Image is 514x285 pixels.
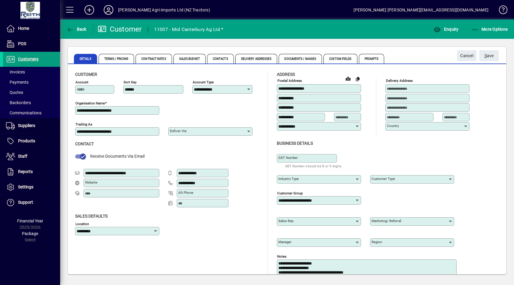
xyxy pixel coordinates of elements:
[18,138,35,143] span: Products
[75,72,97,77] span: Customer
[372,177,395,181] mat-label: Customer type
[432,24,460,35] button: Enquiry
[3,87,60,98] a: Quotes
[323,54,357,64] span: Custom Fields
[75,122,92,126] mat-label: Trading as
[279,54,322,64] span: Documents / Images
[18,200,33,205] span: Support
[99,5,118,15] button: Profile
[18,26,29,31] span: Home
[359,54,384,64] span: Prompts
[207,54,234,64] span: Contacts
[136,54,172,64] span: Contract Rates
[193,80,214,84] mat-label: Account Type
[3,98,60,108] a: Backorders
[118,5,210,15] div: [PERSON_NAME] Agri-Imports Ltd (NZ Tractors)
[277,141,313,146] span: Business details
[285,163,342,169] mat-hint: GST Number should be 8 or 9 digits
[22,231,38,236] span: Package
[3,108,60,118] a: Communications
[99,54,134,64] span: Terms / Pricing
[18,123,35,128] span: Suppliers
[65,24,88,35] button: Back
[3,77,60,87] a: Payments
[3,118,60,133] a: Suppliers
[6,70,25,74] span: Invoices
[479,50,499,61] button: Save
[3,164,60,179] a: Reports
[75,214,108,218] span: Sales defaults
[18,169,33,174] span: Reports
[494,1,506,21] a: Knowledge Base
[74,54,97,64] span: Details
[6,80,29,85] span: Payments
[85,180,97,184] mat-label: Website
[80,5,99,15] button: Add
[372,240,382,244] mat-label: Region
[60,24,93,35] app-page-header-button: Back
[98,24,142,34] div: Customer
[75,80,88,84] mat-label: Account
[18,57,38,61] span: Customers
[353,5,488,15] div: [PERSON_NAME] [PERSON_NAME][EMAIL_ADDRESS][DOMAIN_NAME]
[90,154,145,159] span: Receive Documents Via Email
[6,110,41,115] span: Communications
[277,191,303,195] mat-label: Customer group
[457,50,476,61] button: Cancel
[3,149,60,164] a: Staff
[278,219,293,223] mat-label: Sales rep
[173,54,206,64] span: Sales Budget
[170,129,186,133] mat-label: Deliver via
[75,141,94,146] span: Contact
[372,219,401,223] mat-label: Marketing/ Referral
[66,27,87,32] span: Back
[18,184,33,189] span: Settings
[124,80,136,84] mat-label: Sort key
[18,154,27,159] span: Staff
[6,90,23,95] span: Quotes
[471,27,508,32] span: More Options
[470,24,509,35] button: More Options
[343,74,353,83] a: View on map
[353,74,363,84] button: Copy to Delivery address
[235,54,277,64] span: Delivery Addresses
[154,25,224,34] div: 11007 - Mid Canterbury Ag Ltd *
[433,27,458,32] span: Enquiry
[387,124,399,128] mat-label: Country
[278,240,292,244] mat-label: Manager
[18,41,26,46] span: POS
[3,36,60,51] a: POS
[178,191,193,195] mat-label: Alt Phone
[3,21,60,36] a: Home
[485,53,487,58] span: S
[278,156,298,160] mat-label: GST Number
[460,51,473,61] span: Cancel
[3,134,60,149] a: Products
[75,221,89,226] mat-label: Location
[277,254,286,258] mat-label: Notes
[3,67,60,77] a: Invoices
[6,100,31,105] span: Backorders
[278,177,299,181] mat-label: Industry type
[3,180,60,195] a: Settings
[3,195,60,210] a: Support
[17,218,43,223] span: Financial Year
[75,101,105,105] mat-label: Organisation name
[485,51,494,61] span: ave
[277,72,295,77] span: Address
